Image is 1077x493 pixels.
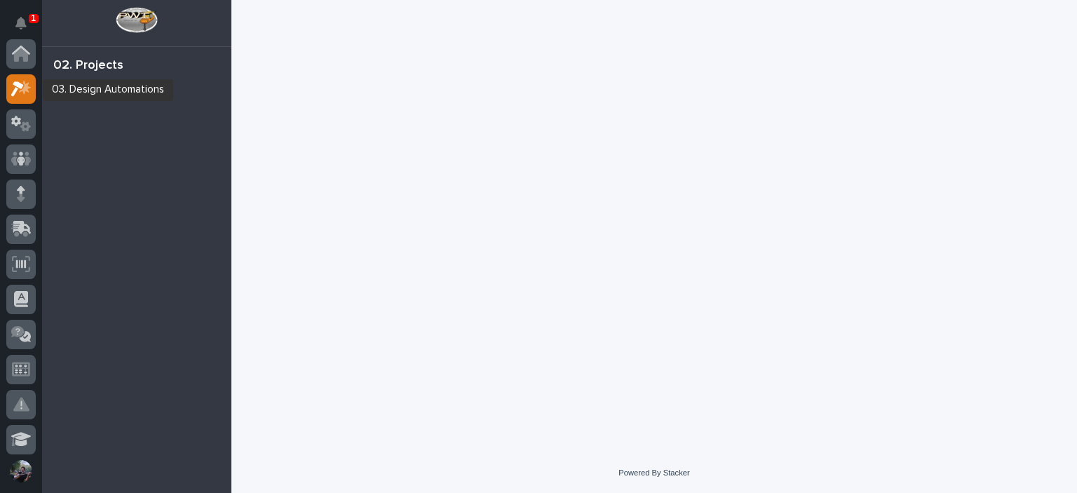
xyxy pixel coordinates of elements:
[18,17,36,39] div: Notifications1
[31,13,36,23] p: 1
[53,58,123,74] div: 02. Projects
[6,8,36,38] button: Notifications
[116,7,157,33] img: Workspace Logo
[6,457,36,486] button: users-avatar
[618,468,689,477] a: Powered By Stacker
